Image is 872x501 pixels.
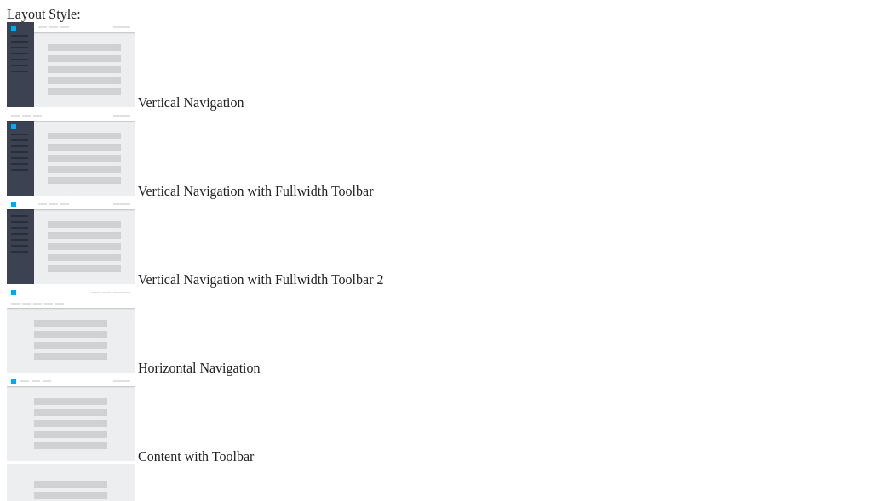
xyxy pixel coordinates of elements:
span: Horizontal Navigation [138,361,261,375]
img: content-with-toolbar.jpg [7,376,135,461]
md-radio-button: Horizontal Navigation [7,288,865,376]
img: horizontal-nav.jpg [7,288,135,373]
md-radio-button: Content with Toolbar [7,376,865,464]
img: vertical-nav-with-full-toolbar-2.jpg [7,199,135,284]
div: Layout Style: [7,7,865,22]
md-radio-button: Vertical Navigation [7,22,865,111]
img: vertical-nav-with-full-toolbar.jpg [7,111,135,196]
span: Content with Toolbar [138,449,254,464]
md-radio-button: Vertical Navigation with Fullwidth Toolbar 2 [7,199,865,288]
md-radio-button: Vertical Navigation with Fullwidth Toolbar [7,111,865,199]
img: vertical-nav.jpg [7,22,135,107]
span: Vertical Navigation with Fullwidth Toolbar 2 [138,272,384,287]
span: Vertical Navigation [138,95,244,110]
span: Vertical Navigation with Fullwidth Toolbar [138,184,374,198]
